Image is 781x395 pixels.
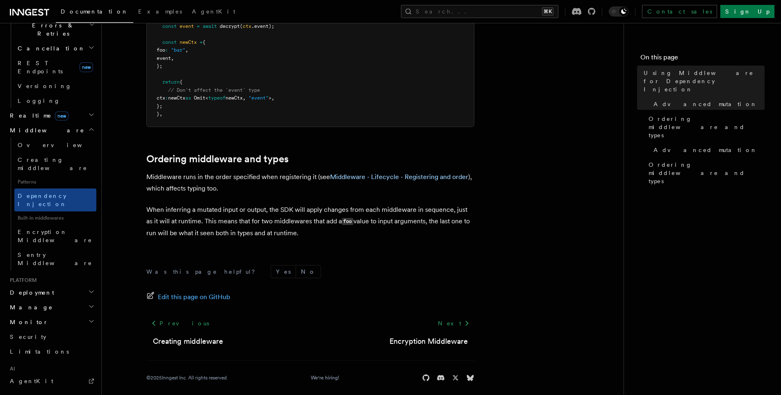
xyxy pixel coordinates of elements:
[720,5,774,18] a: Sign Up
[171,55,174,61] span: ,
[653,100,757,108] span: Advanced mutation
[208,95,225,101] span: typeof
[157,95,165,101] span: ctx
[14,152,96,175] a: Creating middleware
[18,142,102,148] span: Overview
[157,111,159,117] span: }
[640,66,765,97] a: Using Middleware for Dependency Injection
[10,348,69,355] span: Limitations
[192,8,235,15] span: AgentKit
[7,138,96,270] div: Middleware
[205,95,208,101] span: <
[14,44,85,52] span: Cancellation
[7,126,84,134] span: Middleware
[56,2,133,23] a: Documentation
[14,175,96,188] span: Patterns
[146,375,228,381] div: © 2025 Inngest Inc. All rights reserved.
[157,55,171,61] span: event
[157,63,162,69] span: };
[194,95,205,101] span: Omit
[180,23,194,29] span: event
[157,47,165,53] span: foo
[138,8,182,15] span: Examples
[7,303,53,311] span: Manage
[14,18,96,41] button: Errors & Retries
[7,277,37,284] span: Platform
[162,79,180,85] span: return
[203,23,217,29] span: await
[165,47,168,53] span: :
[159,111,162,117] span: ,
[7,329,96,344] a: Security
[14,79,96,93] a: Versioning
[342,218,353,225] code: foo
[243,95,246,101] span: ,
[296,266,321,278] button: No
[55,111,68,120] span: new
[168,95,185,101] span: newCtx
[165,95,168,101] span: :
[162,23,177,29] span: const
[162,39,177,45] span: const
[7,374,96,388] a: AgentKit
[146,204,474,239] p: When inferring a mutated input or output, the SDK will apply changes from each middleware in sequ...
[18,229,92,243] span: Encryption Middleware
[14,138,96,152] a: Overview
[251,23,274,29] span: .event);
[14,93,96,108] a: Logging
[10,378,53,384] span: AgentKit
[14,225,96,247] a: Encryption Middleware
[14,21,89,38] span: Errors & Retries
[203,39,205,45] span: {
[330,173,468,181] a: Middleware - Lifecycle - Registering and order
[180,39,197,45] span: newCtx
[7,288,54,297] span: Deployment
[7,108,96,123] button: Realtimenew
[653,146,757,154] span: Advanced mutation
[14,41,96,56] button: Cancellation
[542,7,553,16] kbd: ⌘K
[133,2,187,22] a: Examples
[158,291,230,303] span: Edit this page on GitHub
[649,115,765,139] span: Ordering middleware and types
[187,2,240,22] a: AgentKit
[7,111,68,120] span: Realtime
[171,47,185,53] span: "bar"
[640,52,765,66] h4: On this page
[7,285,96,300] button: Deployment
[157,103,162,109] span: };
[644,69,765,93] span: Using Middleware for Dependency Injection
[14,211,96,225] span: Built-in middlewares
[18,60,63,75] span: REST Endpoints
[14,247,96,270] a: Sentry Middleware
[240,23,243,29] span: (
[645,111,765,143] a: Ordering middleware and types
[401,5,558,18] button: Search...⌘K
[642,5,717,18] a: Contact sales
[650,143,765,157] a: Advanced mutation
[180,79,182,85] span: {
[248,95,269,101] span: "event"
[80,62,93,72] span: new
[146,316,214,331] a: Previous
[220,23,240,29] span: decrypt
[10,334,46,340] span: Security
[389,336,468,347] a: Encryption Middleware
[311,375,339,381] a: We're hiring!
[243,23,251,29] span: ctx
[225,95,243,101] span: newCtx
[200,39,203,45] span: =
[153,336,223,347] a: Creating middleware
[146,153,289,165] a: Ordering middleware and types
[271,266,296,278] button: Yes
[168,87,260,93] span: // Don't affect the `event` type
[7,318,48,326] span: Monitor
[7,344,96,359] a: Limitations
[18,83,72,89] span: Versioning
[18,98,60,104] span: Logging
[7,315,96,329] button: Monitor
[14,56,96,79] a: REST Endpointsnew
[7,123,96,138] button: Middleware
[197,23,200,29] span: =
[18,193,67,207] span: Dependency Injection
